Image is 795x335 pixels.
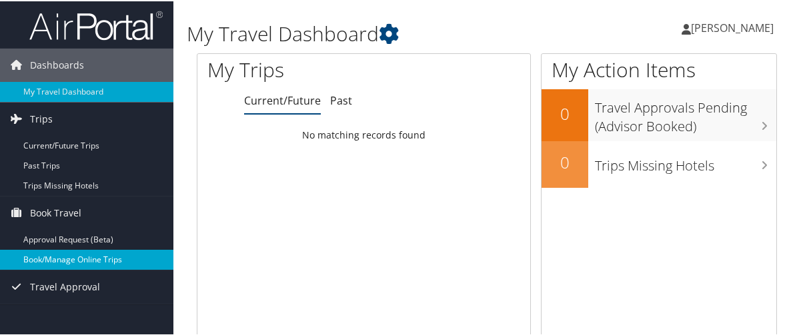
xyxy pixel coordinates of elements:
[542,140,776,186] a: 0Trips Missing Hotels
[542,55,776,83] h1: My Action Items
[30,47,84,81] span: Dashboards
[691,19,774,34] span: [PERSON_NAME]
[542,150,588,172] h2: 0
[244,92,321,107] a: Current/Future
[30,195,81,228] span: Book Travel
[29,9,163,40] img: airportal-logo.png
[682,7,787,47] a: [PERSON_NAME]
[30,269,100,302] span: Travel Approval
[30,101,53,135] span: Trips
[330,92,352,107] a: Past
[595,149,776,174] h3: Trips Missing Hotels
[542,101,588,124] h2: 0
[542,88,776,139] a: 0Travel Approvals Pending (Advisor Booked)
[187,19,587,47] h1: My Travel Dashboard
[207,55,381,83] h1: My Trips
[197,122,530,146] td: No matching records found
[595,91,776,135] h3: Travel Approvals Pending (Advisor Booked)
